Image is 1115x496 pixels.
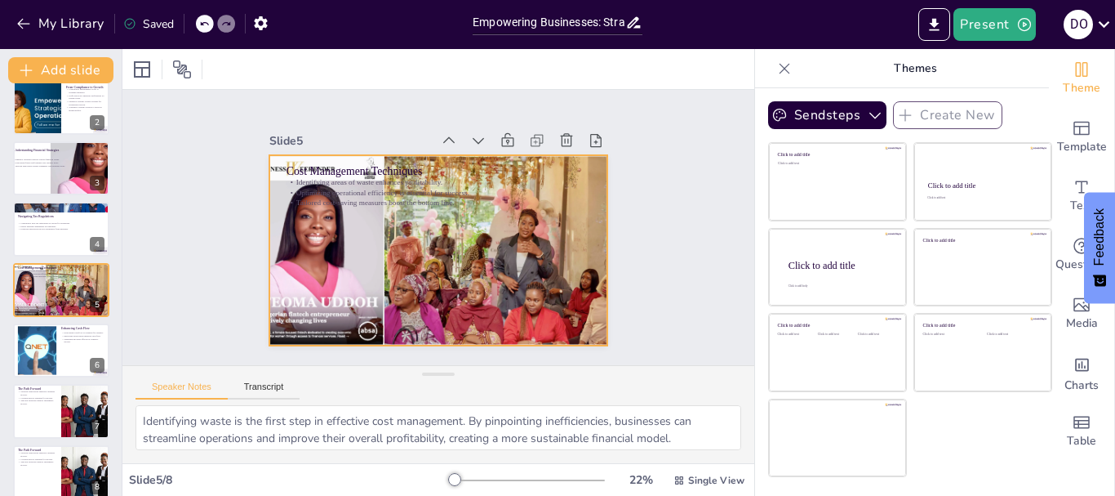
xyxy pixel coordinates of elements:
p: The Path Forward [18,387,56,391]
div: Add a table [1049,402,1114,461]
div: Add ready made slides [1049,108,1114,167]
p: Expert guidance minimizes tax liabilities. [18,225,104,228]
div: Click to add title [923,323,1040,328]
div: Add images, graphics, shapes or video [1049,284,1114,343]
p: The Path Forward [18,447,56,452]
span: Questions [1055,256,1108,274]
div: Click to add body [788,284,891,288]
button: Sendsteps [768,101,886,129]
p: Identifying areas of waste enhances profitability. [18,269,104,272]
p: Tailored approaches ensure alignment with business goals. [12,164,99,168]
p: Cost Management Techniques [309,119,603,229]
p: Optimizing operational efficiency is essential for success. [303,142,596,246]
button: Export to PowerPoint [918,8,950,41]
div: Click to add text [778,162,895,166]
p: Managing payables effectively supports growth. [61,337,104,343]
div: Click to add title [788,259,893,270]
p: Themes [797,49,1033,88]
p: Forecasting future performance sets realistic goals. [12,161,99,164]
div: Click to add title [928,181,1037,190]
p: Compliance with tax regulations is crucial for businesses. [18,222,104,226]
div: https://cdn.sendsteps.com/images/logo/sendsteps_logo_white.pnghttps://cdn.sendsteps.com/images/lo... [13,202,109,256]
div: Click to add text [818,333,855,337]
div: https://cdn.sendsteps.com/images/logo/sendsteps_logo_white.pnghttps://cdn.sendsteps.com/images/lo... [13,384,109,438]
p: Tailored strategies support sustainable growth. [18,400,56,405]
p: Collaboration is essential for success. [18,458,56,461]
p: Financial strategies analyze current financial status. [12,159,99,162]
span: Charts [1064,377,1099,395]
span: Table [1067,432,1096,450]
div: Click to add text [858,333,895,337]
button: My Library [12,11,111,37]
div: Click to add text [927,197,1036,200]
button: Present [953,8,1035,41]
p: Proactive approaches protect businesses from penalties. [18,228,104,231]
div: 22 % [621,472,660,488]
div: Slide 5 [302,85,460,150]
p: Tailored strategies support sustainable growth. [18,460,56,466]
div: 2 [90,115,104,130]
div: 8 [90,480,104,494]
p: Profit Recovery enhances profitability by cutting waste. [66,94,104,100]
span: Feedback [1092,208,1107,266]
button: Add slide [8,57,113,83]
p: Forecasting cash flow is essential for stability. [61,332,104,335]
div: Click to add text [923,333,975,337]
div: Add charts and graphs [1049,343,1114,402]
div: 6 [90,358,104,373]
p: Schedule a strategy session to uncover hidden profits. [66,105,104,111]
div: D O [1064,10,1093,39]
span: Single View [688,474,744,487]
div: Click to add title [923,237,1040,243]
div: Click to add text [778,333,815,337]
div: 2 [13,80,109,134]
p: Financial Strategy creates systems for sustainable growth. [66,100,104,105]
div: Layout [129,56,155,83]
p: Optimizing operational efficiency is essential for success. [18,272,104,275]
span: Theme [1063,79,1100,97]
div: Add text boxes [1049,167,1114,226]
p: Strategic approaches empower business growth. [18,391,56,396]
p: Tailored cost-saving measures boost the bottom line. [300,152,593,256]
span: Text [1070,197,1093,215]
div: Slide 5 / 8 [129,472,448,488]
p: Navigating Tax Regulations [18,214,104,219]
button: Transcript [228,382,300,400]
button: Feedback - Show survey [1084,192,1115,303]
div: 3 [90,176,104,190]
p: Cost Management Techniques [18,265,104,270]
div: Click to add title [778,323,895,328]
span: Template [1057,138,1107,156]
p: Strategic approaches empower business growth. [18,451,56,457]
div: https://cdn.sendsteps.com/images/logo/sendsteps_logo_white.pnghttps://cdn.sendsteps.com/images/lo... [13,324,109,378]
button: D O [1064,8,1093,41]
p: Enhancing Cash Flow [61,326,104,331]
div: Click to add text [987,333,1038,337]
div: https://cdn.sendsteps.com/images/logo/sendsteps_logo_white.pnghttps://cdn.sendsteps.com/images/lo... [13,141,109,195]
div: 4 [90,237,104,252]
div: Change the overall theme [1049,49,1114,108]
input: Insert title [473,11,625,34]
button: Speaker Notes [135,382,228,400]
p: Tailored cost-saving measures boost the bottom line. [18,275,104,278]
p: Compliance Management is key to avoiding penalties. [66,87,104,93]
p: Collaboration is essential for success. [18,396,56,400]
div: https://cdn.sendsteps.com/images/logo/sendsteps_logo_white.pnghttps://cdn.sendsteps.com/images/lo... [13,263,109,317]
p: Identifying areas of waste enhances profitability. [306,132,599,236]
p: Understanding Financial Strategies [14,148,100,153]
textarea: Identifying waste is the first step in effective cost management. By pinpointing inefficiencies, ... [135,405,741,450]
div: Get real-time input from your audience [1049,226,1114,284]
button: Create New [893,101,1002,129]
div: Saved [123,16,174,32]
p: From Compliance to Growth [66,84,104,89]
div: 5 [90,297,104,312]
span: Media [1066,315,1098,333]
div: 7 [90,419,104,434]
div: Click to add title [778,152,895,158]
p: Improving receivables enhances cash flow. [61,334,104,337]
span: Position [172,60,192,79]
